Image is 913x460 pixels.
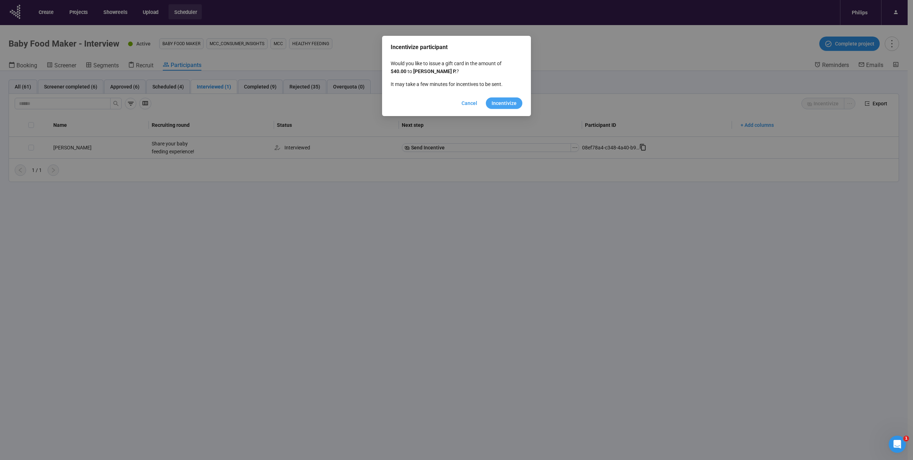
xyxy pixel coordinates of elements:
[903,436,909,441] span: 1
[413,68,456,74] strong: [PERSON_NAME] P .
[486,97,522,109] button: Incentivize
[456,97,483,109] button: Cancel
[492,99,517,107] span: Incentivize
[391,43,522,52] span: Incentivize participant
[889,436,906,453] iframe: Intercom live chat
[462,99,477,107] span: Cancel
[391,68,406,74] strong: $40.00
[391,59,510,75] p: Would you like to issue a gift card in the amount of to ?
[391,80,510,88] p: It may take a few minutes for incentives to be sent.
